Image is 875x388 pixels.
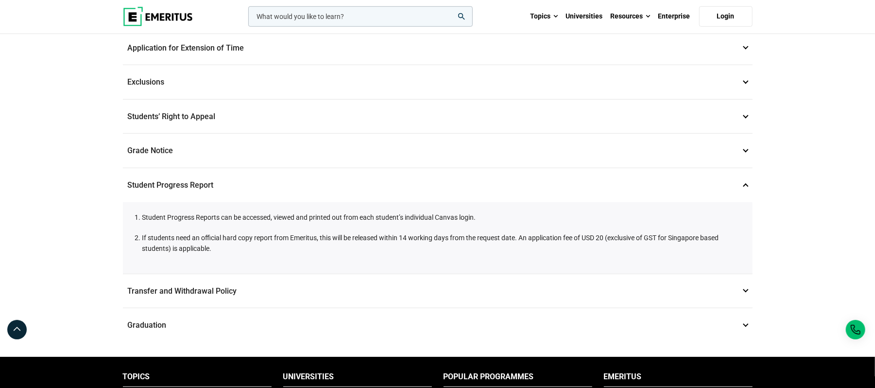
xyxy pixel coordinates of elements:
[123,274,753,308] p: Transfer and Withdrawal Policy
[699,6,753,27] a: Login
[123,134,753,168] p: Grade Notice
[248,6,473,27] input: woocommerce-product-search-field-0
[123,65,753,99] p: Exclusions
[142,232,743,254] li: If students need an official hard copy report from Emeritus, this will be released within 14 work...
[123,31,753,65] p: Application for Extension of Time
[123,308,753,342] p: Graduation
[123,100,753,134] p: Students’ Right to Appeal
[142,212,743,223] li: Student Progress Reports can be accessed, viewed and printed out from each student’s individual C...
[123,168,753,202] p: Student Progress Report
